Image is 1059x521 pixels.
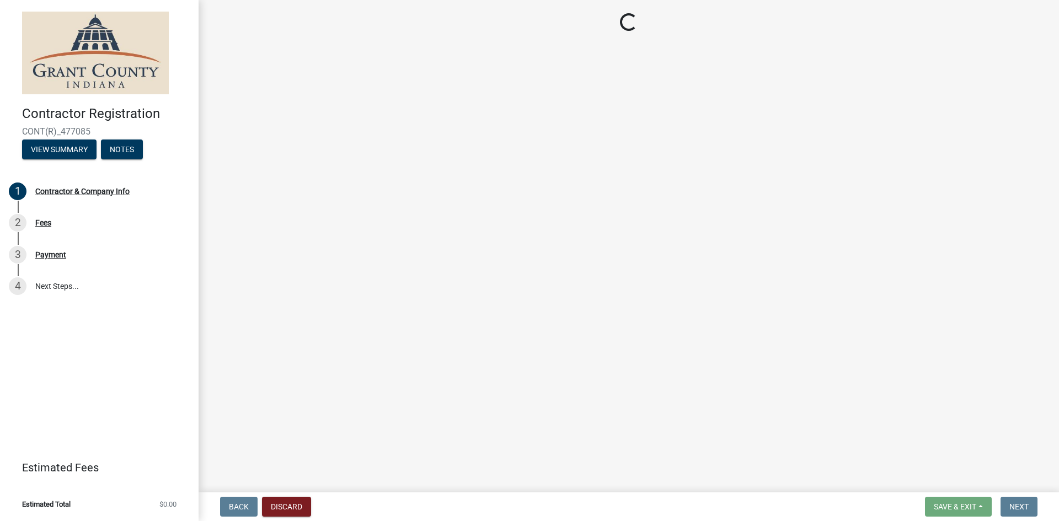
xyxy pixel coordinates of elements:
a: Estimated Fees [9,456,181,479]
wm-modal-confirm: Summary [22,146,97,154]
div: 3 [9,246,26,264]
div: 2 [9,214,26,232]
span: Estimated Total [22,501,71,508]
div: Payment [35,251,66,259]
div: 4 [9,277,26,295]
span: $0.00 [159,501,176,508]
img: Grant County, Indiana [22,12,169,94]
button: View Summary [22,139,97,159]
div: Fees [35,219,51,227]
h4: Contractor Registration [22,106,190,122]
span: Next [1009,502,1029,511]
div: Contractor & Company Info [35,187,130,195]
button: Save & Exit [925,497,992,517]
button: Next [1001,497,1037,517]
button: Back [220,497,258,517]
span: Save & Exit [934,502,976,511]
wm-modal-confirm: Notes [101,146,143,154]
button: Notes [101,139,143,159]
span: CONT(R)_477085 [22,126,176,137]
div: 1 [9,182,26,200]
button: Discard [262,497,311,517]
span: Back [229,502,249,511]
